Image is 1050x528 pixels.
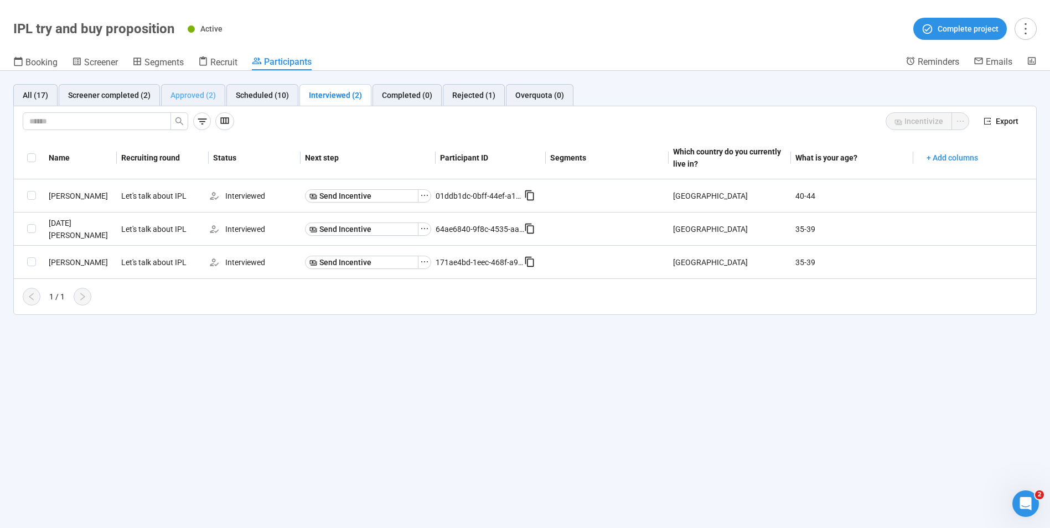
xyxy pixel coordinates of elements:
div: Interviewed [209,256,301,268]
span: ellipsis [420,191,429,200]
span: Screener [84,57,118,68]
span: Export [996,115,1018,127]
span: Participants [264,56,312,67]
div: 1 / 1 [49,291,65,303]
button: Send Incentive [305,256,418,269]
div: Let's talk about IPL [117,185,200,206]
a: Recruit [198,56,237,70]
th: Participant ID [436,137,546,179]
a: Booking [13,56,58,70]
th: Recruiting round [117,137,209,179]
button: Send Incentive [305,189,418,203]
div: [GEOGRAPHIC_DATA] [669,185,779,206]
div: Interviewed [209,190,301,202]
div: [PERSON_NAME] [44,190,117,202]
span: Send Incentive [319,256,371,268]
th: Segments [546,137,668,179]
a: Screener [72,56,118,70]
span: Emails [986,56,1012,67]
div: [GEOGRAPHIC_DATA] [669,252,779,273]
div: Completed (0) [382,89,432,101]
div: What is your age? [795,152,904,164]
span: left [27,292,36,301]
span: + Add columns [927,152,978,164]
button: ellipsis [418,256,431,269]
div: Interviewed (2) [309,89,362,101]
div: [GEOGRAPHIC_DATA] [669,219,779,240]
span: ellipsis [420,257,429,266]
span: Send Incentive [319,190,371,202]
button: exportExport [975,112,1027,130]
button: + Add columns [918,149,987,167]
div: Rejected (1) [452,89,495,101]
div: [PERSON_NAME] [44,256,117,268]
div: Let's talk about IPL [117,219,200,240]
span: Active [200,24,223,33]
span: Complete project [938,23,999,35]
button: Complete project [913,18,1007,40]
div: 35-39 [791,219,902,240]
div: 171ae4bd-1eec-468f-a92d-766fa7fe0b40 [436,256,524,268]
button: more [1015,18,1037,40]
a: Participants [252,56,312,70]
iframe: Intercom live chat [1012,490,1039,517]
div: Let's talk about IPL [117,252,200,273]
button: Send Incentive [305,222,418,236]
div: All (17) [23,89,48,101]
button: search [170,112,188,130]
div: Which country do you currently live in? [673,146,782,170]
button: right [74,288,91,306]
span: ellipsis [420,224,429,233]
div: Scheduled (10) [236,89,289,101]
a: Emails [974,56,1012,69]
span: right [78,292,87,301]
div: 40-44 [791,185,902,206]
button: ellipsis [418,189,431,203]
div: 64ae6840-9f8c-4535-aa09-83fe50b46ebb [436,223,524,235]
div: 35-39 [791,252,902,273]
span: export [984,117,991,125]
a: Segments [132,56,184,70]
span: more [1018,21,1033,36]
button: ellipsis [418,222,431,236]
button: left [23,288,40,306]
span: Segments [144,57,184,68]
span: 2 [1035,490,1044,499]
span: search [175,117,184,126]
th: Next step [301,137,436,179]
th: Status [209,137,301,179]
a: Reminders [906,56,959,69]
th: Name [44,137,117,179]
h1: IPL try and buy proposition [13,21,174,37]
div: Approved (2) [170,89,216,101]
span: Send Incentive [319,223,371,235]
span: Booking [25,57,58,68]
div: [DATE][PERSON_NAME] [44,217,117,241]
span: Reminders [918,56,959,67]
div: Interviewed [209,223,301,235]
span: Recruit [210,57,237,68]
div: 01ddb1dc-0bff-44ef-a18d-f66d6faed4cd [436,190,524,202]
div: Screener completed (2) [68,89,151,101]
div: Overquota (0) [515,89,564,101]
